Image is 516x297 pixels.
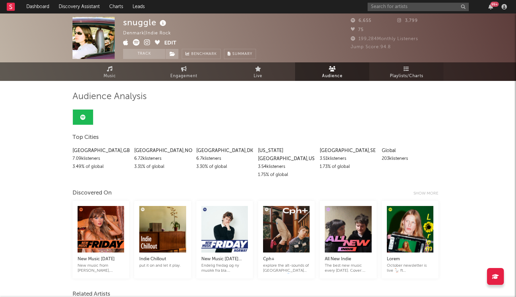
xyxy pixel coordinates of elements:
[123,29,179,37] div: Denmark | Indie Rock
[263,263,310,273] div: explore the alt-sounds of [GEOGRAPHIC_DATA] and beyond 🌀 Cover: [US_STATE]
[147,62,221,81] a: Engagement
[387,248,433,273] a: LoremOctober newsletter is live 🪿 ft [PERSON_NAME]
[369,62,443,81] a: Playlists/Charts
[182,49,221,59] a: Benchmark
[351,45,391,49] span: Jump Score: 94.8
[254,72,262,80] span: Live
[390,72,423,80] span: Playlists/Charts
[73,189,112,197] div: Discovered On
[351,37,418,41] span: 199,284 Monthly Listeners
[413,189,443,198] div: Show more
[325,263,371,273] div: The best new music every [DATE]. Cover: Chanel Beads
[320,147,376,155] div: [GEOGRAPHIC_DATA] , SE
[325,255,371,263] div: All New Indie
[73,133,99,142] span: Top Cities
[387,255,433,263] div: Lorem
[490,2,499,7] div: 99 +
[322,72,343,80] span: Audience
[78,255,124,263] div: New Music [DATE]
[196,163,253,171] div: 3.30 % of global
[123,17,168,28] div: snuggle
[320,155,376,163] div: 3.51k listeners
[224,49,256,59] button: Summary
[387,263,433,273] div: October newsletter is live 🪿 ft [PERSON_NAME]
[382,155,438,163] div: 203k listeners
[104,72,116,80] span: Music
[196,147,253,155] div: [GEOGRAPHIC_DATA] , DK
[325,248,371,273] a: All New IndieThe best new music every [DATE]. Cover: Chanel Beads
[397,19,418,23] span: 3,799
[258,163,315,171] div: 3.54k listeners
[295,62,369,81] a: Audience
[258,147,315,163] div: [US_STATE][GEOGRAPHIC_DATA] , US
[123,49,165,59] button: Track
[221,62,295,81] a: Live
[134,163,191,171] div: 3.31 % of global
[232,52,252,56] span: Summary
[201,248,248,273] a: New Music [DATE] [GEOGRAPHIC_DATA]Endelig fredag og ny musikk fra bla. [PERSON_NAME], [PERSON_NAM...
[73,93,147,101] span: Audience Analysis
[73,155,129,163] div: 7.09k listeners
[258,171,315,179] div: 1.75 % of global
[139,255,186,263] div: Indie Chillout
[164,39,176,48] button: Edit
[78,248,124,273] a: New Music [DATE]New music from [PERSON_NAME], [PERSON_NAME], [PERSON_NAME], [PERSON_NAME], and more!
[191,50,217,58] span: Benchmark
[78,263,124,273] div: New music from [PERSON_NAME], [PERSON_NAME], [PERSON_NAME], [PERSON_NAME], and more!
[263,255,310,263] div: Cph+
[73,163,129,171] div: 3.49 % of global
[73,62,147,81] a: Music
[263,248,310,273] a: Cph+explore the alt-sounds of [GEOGRAPHIC_DATA] and beyond 🌀 Cover: [US_STATE]
[134,155,191,163] div: 6.72k listeners
[170,72,197,80] span: Engagement
[134,147,191,155] div: [GEOGRAPHIC_DATA] , NO
[139,248,186,268] a: Indie Chilloutput it on and let it play.
[320,163,376,171] div: 1.73 % of global
[382,147,438,155] div: Global
[201,263,248,273] div: Endelig fredag og ny musikk fra bla. [PERSON_NAME], [PERSON_NAME] & Rare, May og mange fler!🎵
[196,155,253,163] div: 6.7k listeners
[139,263,186,268] div: put it on and let it play.
[351,19,371,23] span: 6,655
[73,147,129,155] div: [GEOGRAPHIC_DATA] , GB
[201,255,248,263] div: New Music [DATE] [GEOGRAPHIC_DATA]
[368,3,469,11] input: Search for artists
[488,4,493,9] button: 99+
[351,28,364,32] span: 75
